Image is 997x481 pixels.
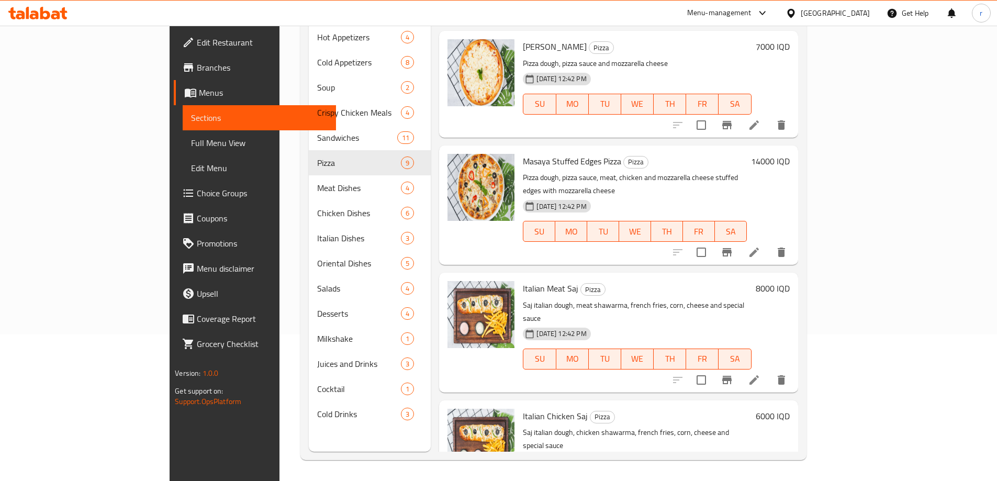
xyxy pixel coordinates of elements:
[980,7,982,19] span: r
[317,182,401,194] div: Meat Dishes
[401,383,414,395] div: items
[619,221,651,242] button: WE
[309,226,431,251] div: Italian Dishes3
[658,351,682,366] span: TH
[401,32,413,42] span: 4
[191,111,328,124] span: Sections
[317,357,401,370] span: Juices and Drinks
[447,154,514,221] img: Masaya Stuffed Edges Pizza
[528,351,552,366] span: SU
[174,30,336,55] a: Edit Restaurant
[523,94,556,115] button: SU
[556,94,589,115] button: MO
[401,207,414,219] div: items
[654,94,686,115] button: TH
[523,221,555,242] button: SU
[401,408,414,420] div: items
[317,232,401,244] span: Italian Dishes
[690,114,712,136] span: Select to update
[589,41,614,54] div: Pizza
[523,57,751,70] p: Pizza dough, pizza sauce and mozzarella cheese
[401,307,414,320] div: items
[401,257,414,270] div: items
[401,58,413,68] span: 8
[401,108,413,118] span: 4
[174,306,336,331] a: Coverage Report
[715,221,747,242] button: SA
[197,212,328,225] span: Coupons
[401,183,413,193] span: 4
[769,367,794,393] button: delete
[559,224,583,239] span: MO
[447,39,514,106] img: Margherita Pizza
[309,50,431,75] div: Cold Appetizers8
[175,384,223,398] span: Get support on:
[623,156,648,169] div: Pizza
[590,411,614,423] span: Pizza
[317,207,401,219] span: Chicken Dishes
[751,154,790,169] h6: 14000 IQD
[523,153,621,169] span: Masaya Stuffed Edges Pizza
[523,281,578,296] span: Italian Meat Saj
[590,411,615,423] div: Pizza
[593,96,617,111] span: TU
[317,408,401,420] span: Cold Drinks
[191,162,328,174] span: Edit Menu
[447,409,514,476] img: Italian Chicken Saj
[532,202,590,211] span: [DATE] 12:42 PM
[581,284,605,296] span: Pizza
[203,366,219,380] span: 1.0.0
[309,125,431,150] div: Sandwiches11
[621,94,654,115] button: WE
[317,383,401,395] span: Cocktail
[398,133,413,143] span: 11
[589,349,621,370] button: TU
[197,187,328,199] span: Choice Groups
[317,307,401,320] div: Desserts
[309,150,431,175] div: Pizza9
[447,281,514,348] img: Italian Meat Saj
[523,426,751,452] p: Saj italian dough, chicken shawarma, french fries, corn, cheese and special sauce
[197,287,328,300] span: Upsell
[174,55,336,80] a: Branches
[580,283,606,296] div: Pizza
[174,231,336,256] a: Promotions
[748,374,760,386] a: Edit menu item
[401,83,413,93] span: 2
[401,334,413,344] span: 1
[801,7,870,19] div: [GEOGRAPHIC_DATA]
[719,94,751,115] button: SA
[523,171,746,197] p: Pizza dough, pizza sauce, meat, chicken and mozzarella cheese stuffed edges with mozzarella cheese
[401,309,413,319] span: 4
[401,31,414,43] div: items
[401,106,414,119] div: items
[561,351,585,366] span: MO
[690,96,714,111] span: FR
[309,276,431,301] div: Salads4
[401,232,414,244] div: items
[683,221,715,242] button: FR
[756,281,790,296] h6: 8000 IQD
[183,155,336,181] a: Edit Menu
[655,224,679,239] span: TH
[183,105,336,130] a: Sections
[658,96,682,111] span: TH
[309,401,431,427] div: Cold Drinks3
[690,241,712,263] span: Select to update
[317,81,401,94] span: Soup
[714,113,740,138] button: Branch-specific-item
[589,42,613,54] span: Pizza
[748,119,760,131] a: Edit menu item
[769,113,794,138] button: delete
[714,367,740,393] button: Branch-specific-item
[748,246,760,259] a: Edit menu item
[309,251,431,276] div: Oriental Dishes5
[197,36,328,49] span: Edit Restaurant
[621,349,654,370] button: WE
[401,409,413,419] span: 3
[719,349,751,370] button: SA
[719,224,743,239] span: SA
[589,94,621,115] button: TU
